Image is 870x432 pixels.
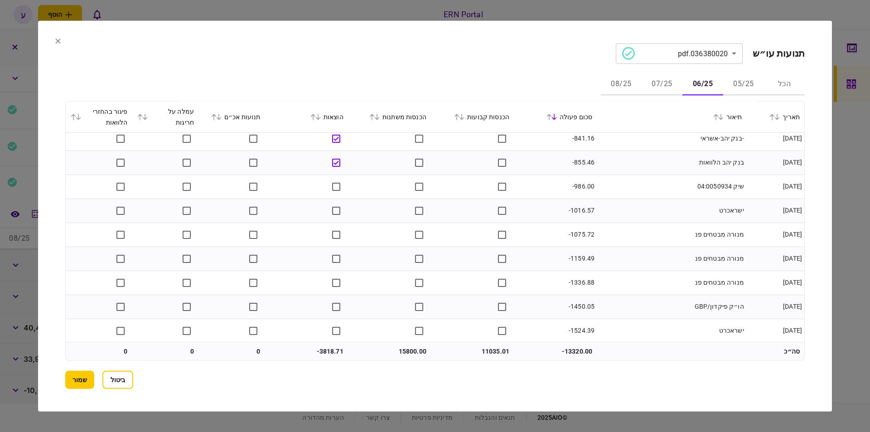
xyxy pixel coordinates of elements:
button: ביטול [102,371,133,389]
td: 11035.01 [431,342,514,360]
td: [DATE] [746,199,804,223]
div: תאריך [751,111,800,122]
td: -841.16 [514,126,597,150]
h2: תנועות עו״ש [753,48,805,59]
td: [DATE] [746,247,804,271]
div: פיגור בהחזרי הלוואות [70,106,128,127]
button: שמור [65,371,94,389]
td: הו״ק פיקדון/GBP [597,295,746,319]
td: [DATE] [746,175,804,199]
div: תיאור [601,111,742,122]
td: ישראכרט [597,199,746,223]
td: בנק יהב הלוואות [597,150,746,175]
td: מנורה מבטחים פנ [597,223,746,247]
button: 05/25 [723,73,764,95]
button: 06/25 [682,73,723,95]
button: 07/25 [642,73,682,95]
td: -986.00 [514,175,597,199]
td: מנורה מבטחים פנ [597,247,746,271]
button: הכל [764,73,805,95]
td: [DATE] [746,126,804,150]
td: [DATE] [746,271,804,295]
td: -3818.71 [265,342,348,360]
td: מנורה מבטחים פנ [597,271,746,295]
td: [DATE] [746,223,804,247]
td: -855.46 [514,150,597,175]
div: הכנסות קבועות [435,111,509,122]
td: [DATE] [746,150,804,175]
td: 0 [132,342,199,360]
td: -1450.05 [514,295,597,319]
td: -בנק יהב-אשראי [597,126,746,150]
td: 0 [66,342,132,360]
div: 036380020.pdf [622,47,728,60]
td: [DATE] [746,319,804,343]
td: 0 [198,342,265,360]
td: -1159.49 [514,247,597,271]
td: שיק 04:0050934 [597,175,746,199]
td: 15800.00 [348,342,431,360]
div: הוצאות [270,111,343,122]
td: [DATE] [746,295,804,319]
div: תנועות אכ״ם [203,111,261,122]
div: סכום פעולה [518,111,592,122]
button: 08/25 [601,73,642,95]
td: -1016.57 [514,199,597,223]
td: סה״כ [746,342,804,360]
td: -1524.39 [514,319,597,343]
td: ישראכרט [597,319,746,343]
td: -1075.72 [514,223,597,247]
td: -13320.00 [514,342,597,360]
div: הכנסות משתנות [353,111,426,122]
div: עמלה על חריגות [137,106,194,127]
td: -1336.88 [514,271,597,295]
